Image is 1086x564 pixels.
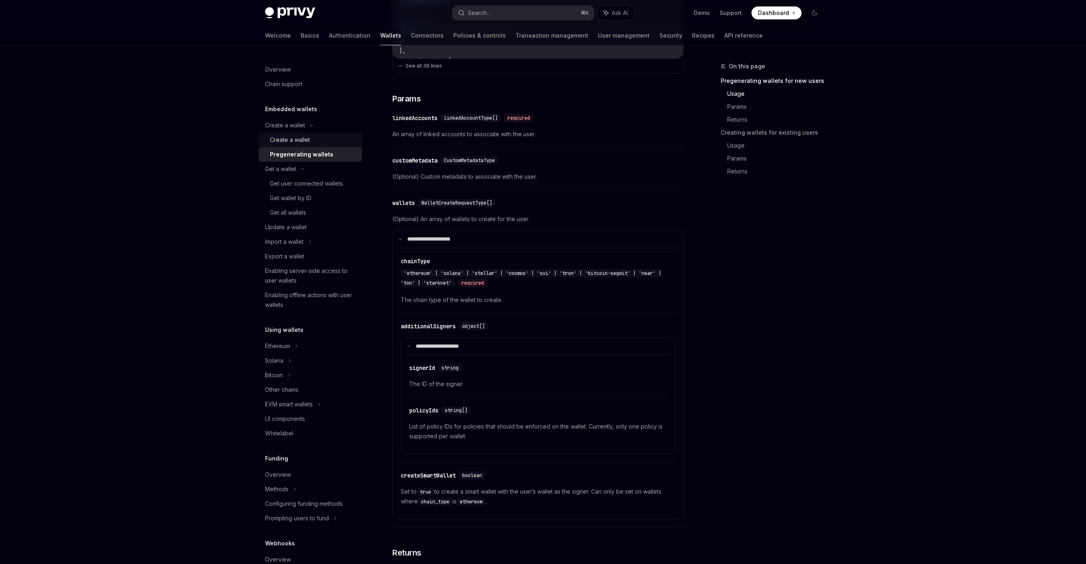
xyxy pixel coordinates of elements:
span: (Optional) Custom metadata to associate with the user. [392,172,684,182]
a: Dashboard [751,6,802,19]
div: Enabling offline actions with user wallets [265,290,357,310]
a: Get all wallets [259,205,362,220]
div: linkedAccounts [392,114,438,122]
span: Dashboard [758,9,789,17]
a: Basics [301,26,319,45]
span: Ask AI [612,9,628,17]
div: createSmartWallet [401,471,456,480]
h5: Funding [265,454,288,463]
a: API reference [724,26,763,45]
div: chainType [401,257,430,265]
div: Search... [468,8,490,18]
div: Other chains [265,385,299,395]
a: Creating wallets for existing users [721,126,827,139]
button: Toggle dark mode [808,6,821,19]
div: Create a wallet [270,135,310,145]
span: Params [392,93,421,104]
div: wallets [392,199,415,207]
div: additionalSigners [401,322,456,330]
a: Configuring funding methods [259,496,362,511]
span: string[] [445,407,467,414]
div: Prompting users to fund [265,513,329,523]
a: Authentication [329,26,370,45]
div: Get a wallet [265,164,296,174]
a: User management [598,26,650,45]
div: Get all wallets [270,208,306,218]
span: boolean [462,472,482,479]
div: customMetadata [392,156,438,165]
a: Policies & controls [453,26,506,45]
a: Pregenerating wallets [259,147,362,162]
span: customMetadata: [399,57,448,64]
a: UI components [259,412,362,426]
span: The ID of the signer. [409,379,667,389]
a: Transaction management [516,26,588,45]
div: Ethereum [265,341,290,351]
div: required [458,279,487,287]
code: ethereum [457,498,486,506]
h5: Webhooks [265,539,295,548]
span: string [442,365,459,371]
button: Ask AI [598,6,633,20]
div: Update a wallet [265,222,307,232]
a: Security [659,26,682,45]
span: Set to to create a smart wallet with the user’s wallet as the signer. Can only be set on wallets ... [401,487,675,506]
a: Recipes [692,26,715,45]
div: Overview [265,65,291,74]
a: Welcome [265,26,291,45]
div: Import a wallet [265,237,303,247]
a: Pregenerating wallets for new users [721,74,827,87]
a: Connectors [411,26,444,45]
button: See all 38 lines [398,60,678,72]
a: Whitelabel [259,426,362,441]
span: object[] [462,323,485,330]
div: Solana [265,356,283,365]
span: An array of linked accounts to associate with the user. [392,129,684,139]
h5: Embedded wallets [265,104,317,114]
div: Whitelabel [265,429,293,438]
a: Get wallet by ID [259,191,362,205]
a: Chain support [259,77,362,91]
div: Chain support [265,79,302,89]
a: Params [727,100,827,113]
div: Bitcoin [265,370,283,380]
div: Create a wallet [265,120,305,130]
a: Get user connected wallets [259,176,362,191]
div: Methods [265,484,288,494]
a: Export a wallet [259,249,362,264]
a: Overview [259,467,362,482]
img: dark logo [265,7,315,19]
span: The chain type of the wallet to create. [401,295,675,305]
div: Get user connected wallets [270,179,343,188]
a: Enabling offline actions with user wallets [259,288,362,312]
span: LinkedAccountType[] [444,115,498,121]
span: { [448,57,451,64]
a: Demo [694,9,710,17]
span: Returns [392,547,421,558]
a: Usage [727,139,827,152]
a: Overview [259,62,362,77]
div: Pregenerating wallets [270,150,333,159]
span: (Optional) An array of wallets to create for the user. [392,214,684,224]
code: true [417,488,434,496]
div: policyIds [409,406,438,414]
h5: Using wallets [265,325,303,335]
div: Overview [265,470,291,480]
div: Export a wallet [265,251,304,261]
div: UI components [265,414,305,424]
a: Other chains [259,382,362,397]
span: WalletCreateRequestType[] [421,200,492,206]
a: Wallets [380,26,401,45]
div: Get wallet by ID [270,193,311,203]
div: Enabling server-side access to user wallets [265,266,357,285]
div: required [504,114,533,122]
a: Enabling server-side access to user wallets [259,264,362,288]
button: Search...⌘K [452,6,594,20]
a: Support [720,9,742,17]
div: EVM smart wallets [265,399,313,409]
code: chain_type [418,498,452,506]
span: ], [399,47,406,54]
span: CustomMetadataType [444,157,495,164]
a: Usage [727,87,827,100]
div: Configuring funding methods [265,499,343,509]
